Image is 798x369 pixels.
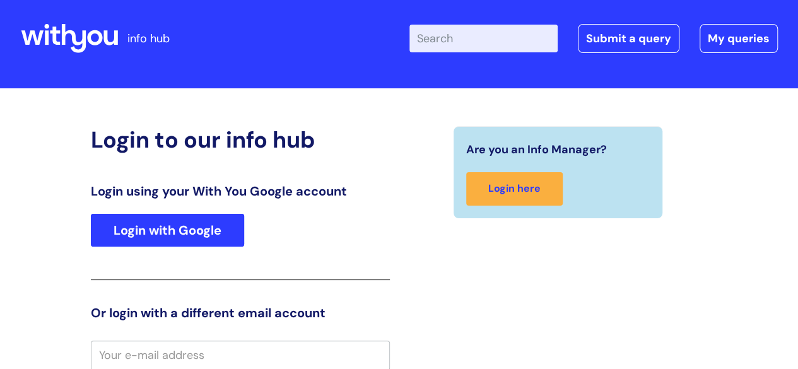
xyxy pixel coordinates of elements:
a: Submit a query [578,24,679,53]
span: Are you an Info Manager? [466,139,607,160]
h2: Login to our info hub [91,126,390,153]
a: Login with Google [91,214,244,247]
h3: Or login with a different email account [91,305,390,320]
a: Login here [466,172,563,206]
a: My queries [700,24,778,53]
p: info hub [127,28,170,49]
input: Search [409,25,558,52]
h3: Login using your With You Google account [91,184,390,199]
